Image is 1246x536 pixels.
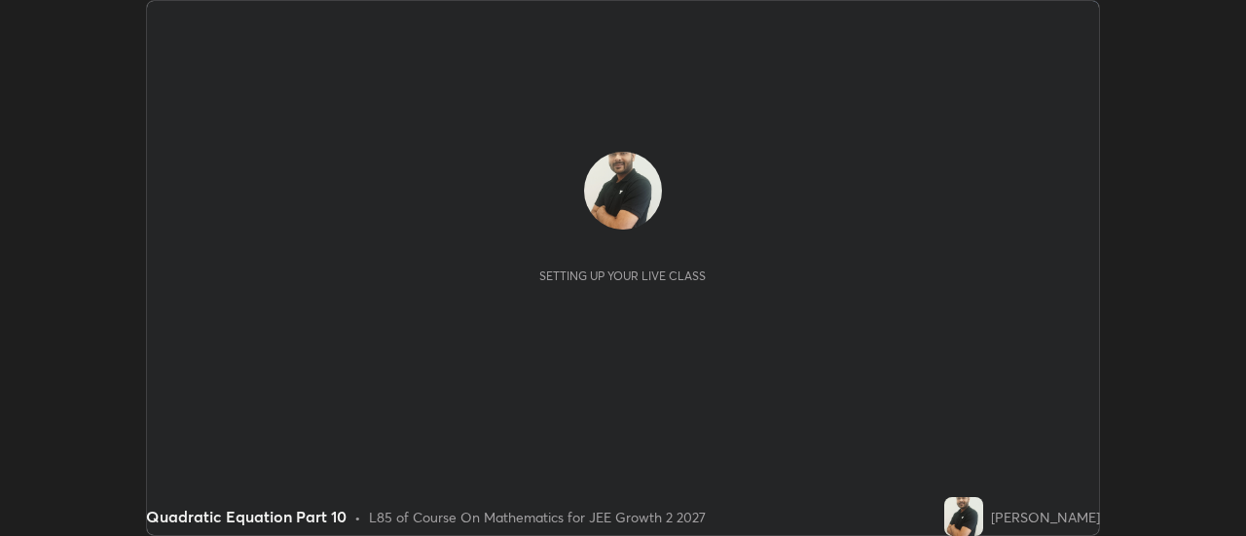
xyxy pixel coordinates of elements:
[584,152,662,230] img: d3a77f6480ef436aa699e2456eb71494.jpg
[944,497,983,536] img: d3a77f6480ef436aa699e2456eb71494.jpg
[354,507,361,527] div: •
[539,268,706,283] div: Setting up your live class
[991,507,1100,527] div: [PERSON_NAME]
[146,505,347,528] div: Quadratic Equation Part 10
[369,507,706,527] div: L85 of Course On Mathematics for JEE Growth 2 2027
